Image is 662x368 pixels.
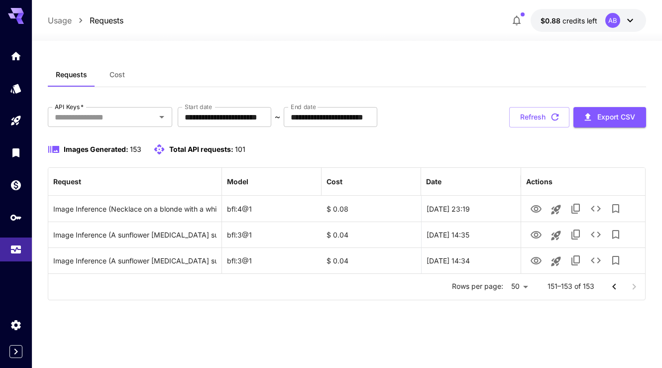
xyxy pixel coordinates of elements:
[10,82,22,95] div: Models
[53,196,217,222] div: Click to copy prompt
[586,250,606,270] button: See details
[531,9,646,32] button: $0.8846AB
[10,244,22,256] div: Usage
[586,199,606,219] button: See details
[235,145,245,153] span: 101
[169,145,233,153] span: Total API requests:
[185,103,212,111] label: Start date
[546,226,566,245] button: Launch in playground
[53,177,81,186] div: Request
[227,177,248,186] div: Model
[10,179,22,191] div: Wallet
[605,13,620,28] div: AB
[322,247,421,273] div: $ 0.04
[10,319,22,331] div: Settings
[155,110,169,124] button: Open
[546,200,566,220] button: Launch in playground
[222,247,322,273] div: bfl:3@1
[64,145,128,153] span: Images Generated:
[327,177,342,186] div: Cost
[90,14,123,26] a: Requests
[322,196,421,222] div: $ 0.08
[222,222,322,247] div: bfl:3@1
[222,196,322,222] div: bfl:4@1
[548,281,594,291] p: 151–153 of 153
[541,16,562,25] span: $0.88
[566,225,586,245] button: Copy TaskUUID
[322,222,421,247] div: $ 0.04
[426,177,441,186] div: Date
[130,145,141,153] span: 153
[566,199,586,219] button: Copy TaskUUID
[421,247,521,273] div: 07 Sep, 2025 14:34
[606,225,626,245] button: Add to library
[56,70,87,79] span: Requests
[526,224,546,245] button: View Image
[541,15,597,26] div: $0.8846
[526,177,552,186] div: Actions
[53,222,217,247] div: Click to copy prompt
[53,248,217,273] div: Click to copy prompt
[55,103,84,111] label: API Keys
[275,111,280,123] p: ~
[10,115,22,127] div: Playground
[48,14,72,26] a: Usage
[110,70,125,79] span: Cost
[606,250,626,270] button: Add to library
[421,222,521,247] div: 07 Sep, 2025 14:35
[526,250,546,270] button: View Image
[10,50,22,62] div: Home
[606,199,626,219] button: Add to library
[48,14,123,26] nav: breadcrumb
[452,281,503,291] p: Rows per page:
[526,198,546,219] button: View Image
[566,250,586,270] button: Copy TaskUUID
[421,196,521,222] div: 07 Sep, 2025 23:19
[586,225,606,245] button: See details
[10,211,22,224] div: API Keys
[546,251,566,271] button: Launch in playground
[291,103,316,111] label: End date
[562,16,597,25] span: credits left
[507,279,532,294] div: 50
[604,277,624,297] button: Go to previous page
[10,146,22,159] div: Library
[509,107,569,127] button: Refresh
[9,345,22,358] button: Expand sidebar
[573,107,646,127] button: Export CSV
